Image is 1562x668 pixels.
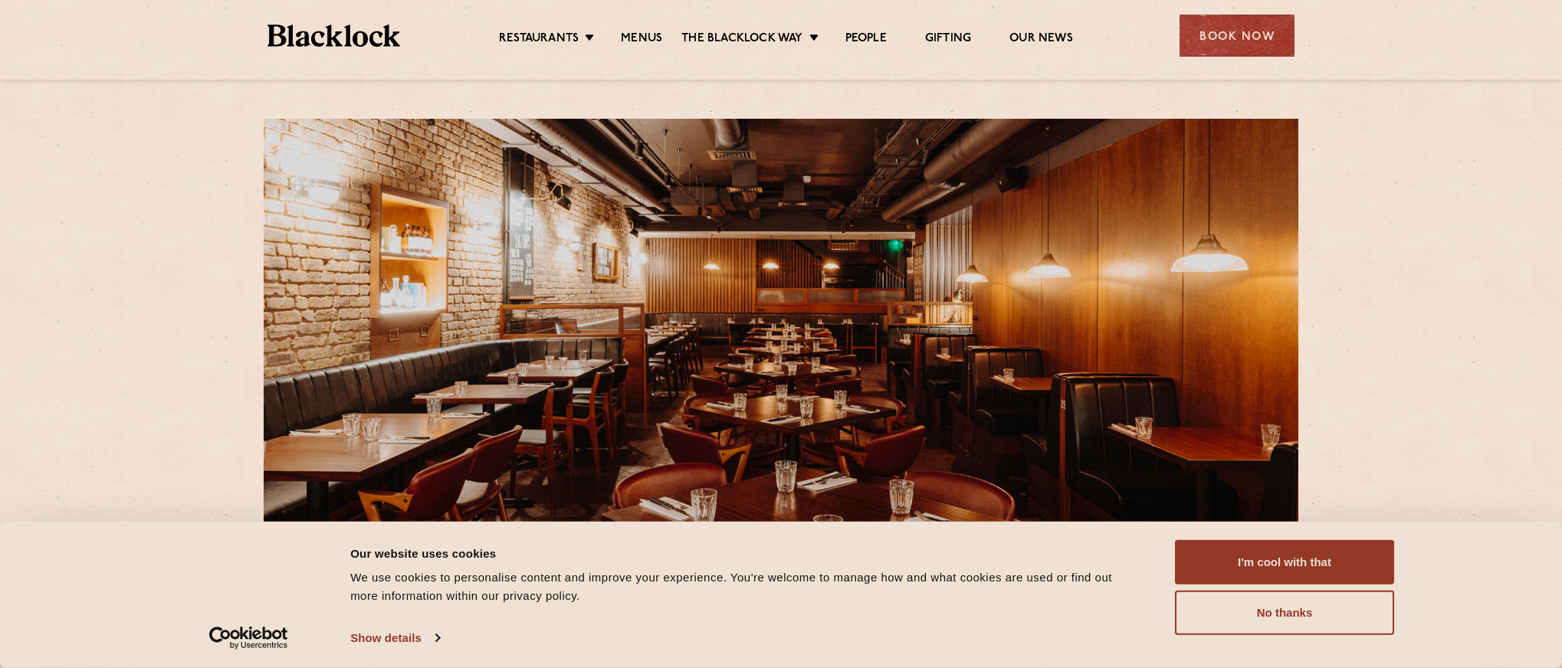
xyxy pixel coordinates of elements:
img: BL_Textured_Logo-footer-cropped.svg [267,25,400,47]
a: Our News [1009,31,1073,48]
div: Book Now [1180,15,1295,57]
a: Gifting [925,31,971,48]
a: Show details [350,627,439,650]
a: Usercentrics Cookiebot - opens in a new window [182,627,316,650]
button: I'm cool with that [1175,540,1394,584]
a: Restaurants [499,31,579,48]
a: Menus [621,31,662,48]
div: Our website uses cookies [350,544,1140,562]
a: The Blacklock Way [681,31,802,48]
a: People [845,31,887,48]
div: We use cookies to personalise content and improve your experience. You're welcome to manage how a... [350,568,1140,605]
button: No thanks [1175,591,1394,635]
